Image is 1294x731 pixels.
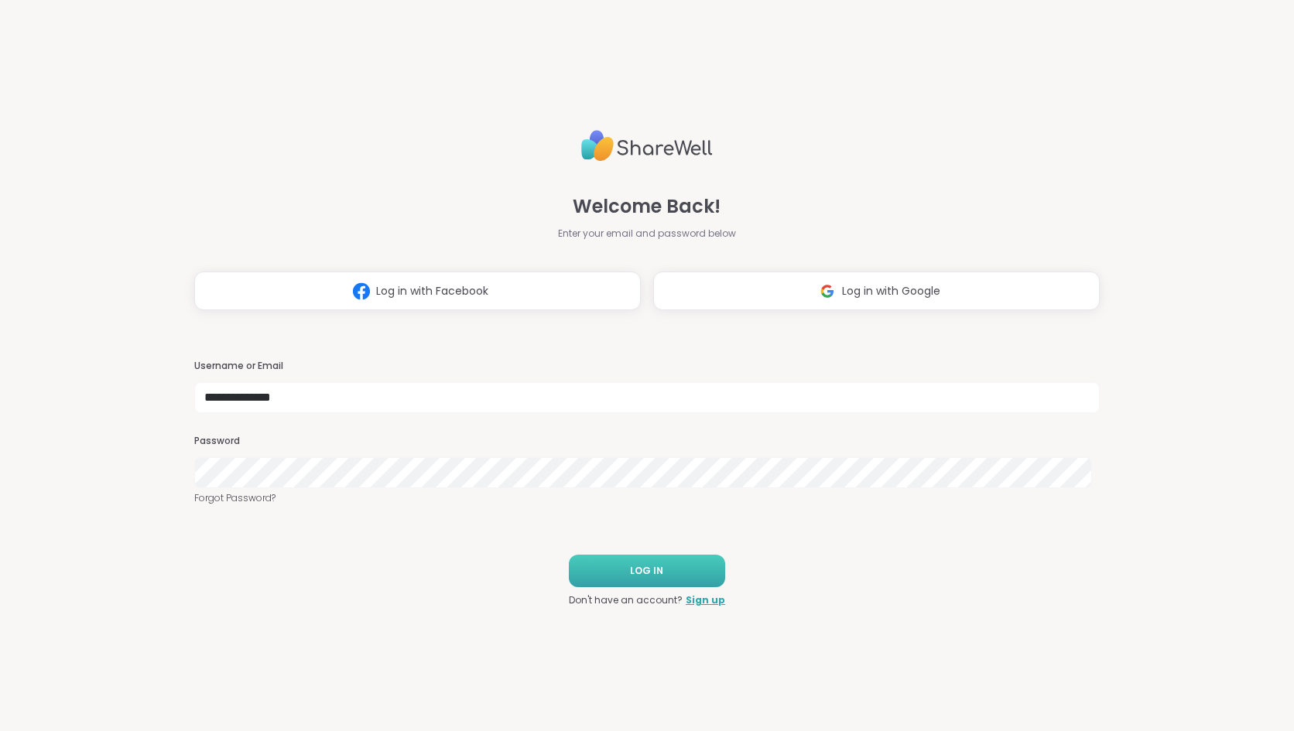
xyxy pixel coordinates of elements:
[569,593,683,607] span: Don't have an account?
[376,283,488,299] span: Log in with Facebook
[194,435,1100,448] h3: Password
[194,491,1100,505] a: Forgot Password?
[630,564,663,578] span: LOG IN
[569,555,725,587] button: LOG IN
[653,272,1100,310] button: Log in with Google
[194,272,641,310] button: Log in with Facebook
[194,360,1100,373] h3: Username or Email
[581,124,713,168] img: ShareWell Logo
[573,193,721,220] span: Welcome Back!
[558,227,736,241] span: Enter your email and password below
[813,277,842,306] img: ShareWell Logomark
[686,593,725,607] a: Sign up
[842,283,940,299] span: Log in with Google
[347,277,376,306] img: ShareWell Logomark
